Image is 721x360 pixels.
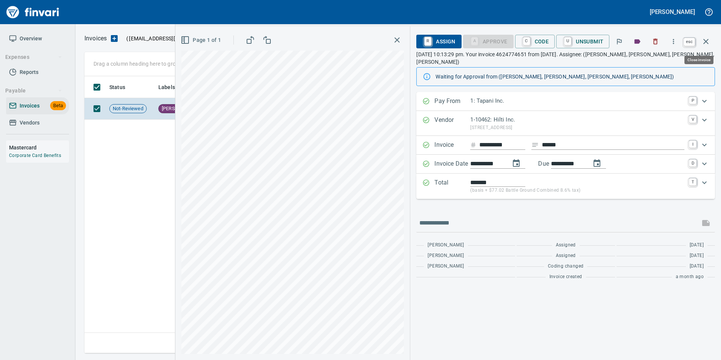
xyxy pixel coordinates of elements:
[548,263,584,270] span: Coding changed
[436,70,709,83] div: Waiting for Approval from ([PERSON_NAME], [PERSON_NAME], [PERSON_NAME], [PERSON_NAME])
[689,140,696,148] a: I
[556,35,609,48] button: UUnsubmit
[665,33,682,50] button: More
[629,33,646,50] button: Labels
[416,136,715,155] div: Expand
[689,159,696,167] a: D
[531,141,539,149] svg: Invoice description
[562,35,603,48] span: Unsubmit
[2,50,65,64] button: Expenses
[20,118,40,128] span: Vendors
[9,153,61,158] a: Corporate Card Benefits
[564,37,571,45] a: U
[6,64,69,81] a: Reports
[159,105,202,112] span: [PERSON_NAME]
[428,263,464,270] span: [PERSON_NAME]
[416,111,715,136] div: Expand
[434,97,470,106] p: Pay From
[556,252,576,260] span: Assigned
[9,143,69,152] h6: Mastercard
[470,115,684,124] p: 1-10462: Hilti Inc.
[416,174,715,199] div: Expand
[94,60,204,68] p: Drag a column heading here to group the table
[122,35,217,42] p: ( )
[6,30,69,47] a: Overview
[434,159,470,169] p: Invoice Date
[434,115,470,131] p: Vendor
[428,252,464,260] span: [PERSON_NAME]
[5,86,62,95] span: Payable
[689,97,696,104] a: P
[20,68,38,77] span: Reports
[2,84,65,98] button: Payable
[684,38,695,46] a: esc
[416,92,715,111] div: Expand
[697,214,715,232] span: This records your message into the invoice and notifies anyone mentioned
[676,273,704,281] span: a month ago
[470,140,476,149] svg: Invoice number
[50,102,66,110] span: Beta
[6,97,69,114] a: InvoicesBeta
[470,187,684,194] p: (basis + $77.02 Battle Ground Combined 8.6% tax)
[650,8,695,16] h5: [PERSON_NAME]
[470,124,684,132] p: [STREET_ADDRESS]
[20,101,40,111] span: Invoices
[6,114,69,131] a: Vendors
[463,38,514,44] div: Coding Required
[158,83,175,92] span: Labels
[538,159,574,168] p: Due
[549,273,582,281] span: Invoice created
[5,52,62,62] span: Expenses
[424,37,431,45] a: R
[416,35,461,48] button: RAssign
[20,34,42,43] span: Overview
[690,252,704,260] span: [DATE]
[182,35,221,45] span: Page 1 of 1
[416,51,715,66] p: [DATE] 10:13:29 pm. Your invoice 4624774651 from [DATE]. Assignee: ([PERSON_NAME], [PERSON_NAME],...
[434,178,470,194] p: Total
[434,140,470,150] p: Invoice
[422,35,455,48] span: Assign
[84,34,107,43] nav: breadcrumb
[109,83,125,92] span: Status
[611,33,627,50] button: Flag
[158,83,185,92] span: Labels
[648,6,697,18] button: [PERSON_NAME]
[515,35,555,48] button: CCode
[521,35,549,48] span: Code
[110,105,146,112] span: Not-Reviewed
[128,35,215,42] span: [EMAIL_ADDRESS][DOMAIN_NAME]
[179,33,224,47] button: Page 1 of 1
[523,37,530,45] a: C
[109,83,135,92] span: Status
[470,97,684,105] p: 1: Tapani Inc.
[107,34,122,43] button: Upload an Invoice
[416,155,715,174] div: Expand
[647,33,664,50] button: Discard
[689,115,696,123] a: V
[5,3,61,21] img: Finvari
[690,242,704,249] span: [DATE]
[507,154,525,172] button: change date
[556,242,576,249] span: Assigned
[588,154,606,172] button: change due date
[690,263,704,270] span: [DATE]
[689,178,696,186] a: T
[428,242,464,249] span: [PERSON_NAME]
[84,34,107,43] p: Invoices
